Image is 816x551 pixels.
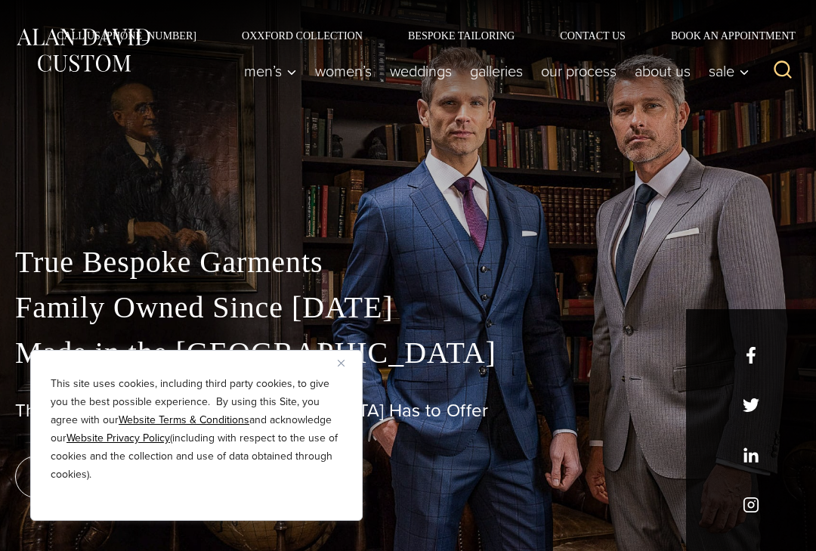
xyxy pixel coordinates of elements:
[385,30,537,41] a: Bespoke Tailoring
[235,56,757,86] nav: Primary Navigation
[244,63,297,79] span: Men’s
[537,30,648,41] a: Contact Us
[709,63,750,79] span: Sale
[648,30,801,41] a: Book an Appointment
[381,56,461,86] a: weddings
[34,30,219,41] a: Call Us [PHONE_NUMBER]
[306,56,381,86] a: Women’s
[15,400,801,422] h1: The Best Custom Suits [GEOGRAPHIC_DATA] Has to Offer
[15,25,151,76] img: Alan David Custom
[532,56,626,86] a: Our Process
[66,430,170,446] a: Website Privacy Policy
[119,412,249,428] a: Website Terms & Conditions
[461,56,532,86] a: Galleries
[626,56,700,86] a: About Us
[15,456,227,498] a: book an appointment
[34,30,801,41] nav: Secondary Navigation
[219,30,385,41] a: Oxxford Collection
[765,53,801,89] button: View Search Form
[338,354,356,372] button: Close
[338,360,345,367] img: Close
[51,375,342,484] p: This site uses cookies, including third party cookies, to give you the best possible experience. ...
[15,240,801,376] p: True Bespoke Garments Family Owned Since [DATE] Made in the [GEOGRAPHIC_DATA]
